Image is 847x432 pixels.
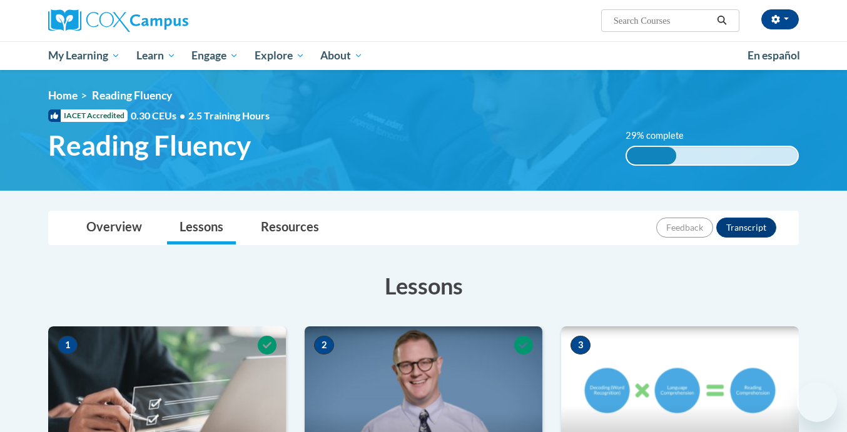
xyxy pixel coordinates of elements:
[40,41,128,70] a: My Learning
[48,129,251,162] span: Reading Fluency
[612,13,713,28] input: Search Courses
[188,109,270,121] span: 2.5 Training Hours
[246,41,313,70] a: Explore
[627,147,676,164] div: 29% complete
[48,9,188,32] img: Cox Campus
[761,9,799,29] button: Account Settings
[128,41,184,70] a: Learn
[136,48,176,63] span: Learn
[739,43,808,69] a: En español
[248,211,332,244] a: Resources
[748,49,800,62] span: En español
[29,41,818,70] div: Main menu
[713,13,731,28] button: Search
[314,336,334,354] span: 2
[167,211,236,244] a: Lessons
[58,336,78,354] span: 1
[131,109,188,123] span: 0.30 CEUs
[716,218,776,238] button: Transcript
[571,336,591,354] span: 3
[320,48,363,63] span: About
[313,41,372,70] a: About
[48,48,120,63] span: My Learning
[48,89,78,102] a: Home
[191,48,238,63] span: Engage
[183,41,246,70] a: Engage
[255,48,305,63] span: Explore
[797,382,837,422] iframe: Button to launch messaging window
[656,218,713,238] button: Feedback
[48,9,286,32] a: Cox Campus
[48,109,128,122] span: IACET Accredited
[626,129,697,143] label: 29% complete
[74,211,155,244] a: Overview
[48,270,799,301] h3: Lessons
[92,89,172,102] span: Reading Fluency
[180,109,185,121] span: •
